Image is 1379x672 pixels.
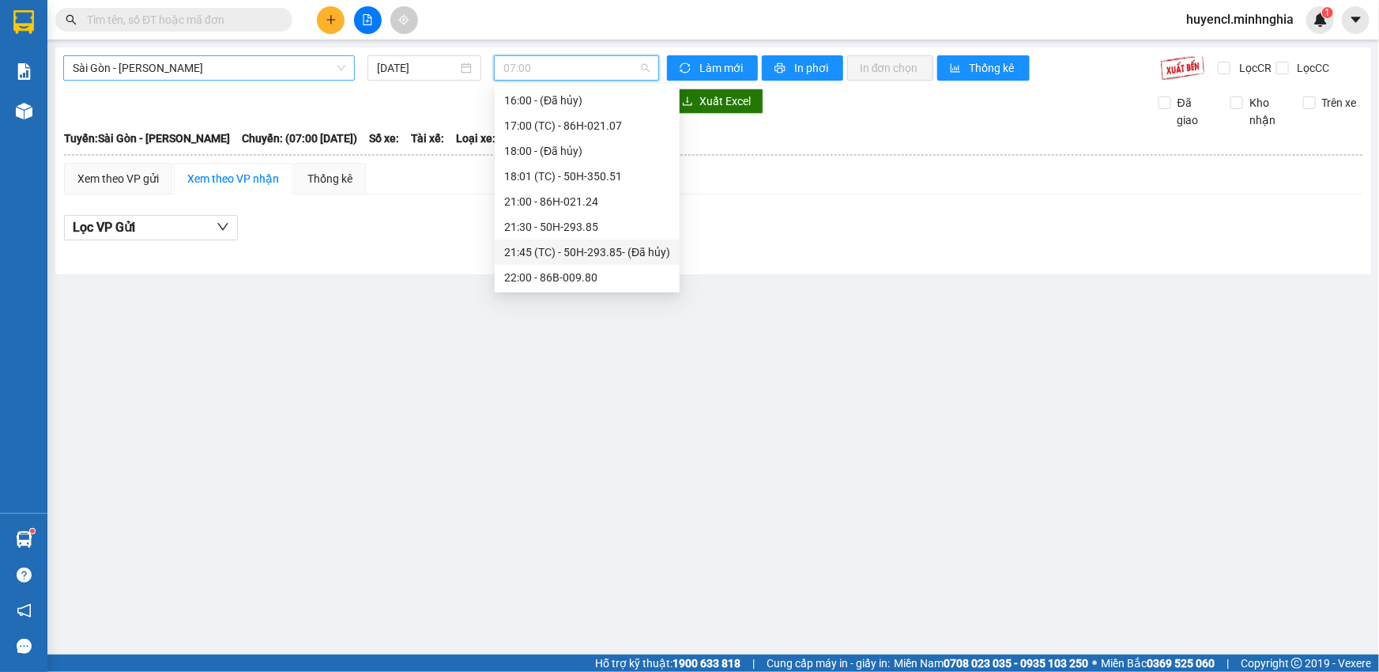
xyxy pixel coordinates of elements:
[64,215,238,240] button: Lọc VP Gửi
[1324,7,1330,18] span: 1
[30,529,35,534] sup: 1
[504,117,670,134] div: 17:00 (TC) - 86H-021.07
[362,14,373,25] span: file-add
[774,62,788,75] span: printer
[64,132,230,145] b: Tuyến: Sài Gòn - [PERSON_NAME]
[217,221,229,233] span: down
[1101,655,1215,672] span: Miền Bắc
[1342,6,1370,34] button: caret-down
[504,168,670,185] div: 18:01 (TC) - 50H-350.51
[1322,7,1333,18] sup: 1
[16,531,32,548] img: warehouse-icon
[1316,94,1363,111] span: Trên xe
[1243,94,1290,129] span: Kho nhận
[970,59,1017,77] span: Thống kê
[317,6,345,34] button: plus
[16,103,32,119] img: warehouse-icon
[847,55,933,81] button: In đơn chọn
[398,14,409,25] span: aim
[77,170,159,187] div: Xem theo VP gửi
[369,130,399,147] span: Số xe:
[187,170,279,187] div: Xem theo VP nhận
[504,218,670,236] div: 21:30 - 50H-293.85
[1174,9,1306,29] span: huyencl.minhnghia
[1160,55,1205,81] img: 9k=
[17,603,32,618] span: notification
[354,6,382,34] button: file-add
[595,655,740,672] span: Hỗ trợ kỹ thuật:
[950,62,963,75] span: bar-chart
[680,62,693,75] span: sync
[1147,657,1215,670] strong: 0369 525 060
[17,639,32,654] span: message
[937,55,1030,81] button: bar-chartThống kê
[504,92,670,109] div: 16:00 - (Đã hủy)
[1313,13,1328,27] img: icon-new-feature
[390,6,418,34] button: aim
[762,55,843,81] button: printerIn phơi
[667,55,758,81] button: syncLàm mới
[504,142,670,160] div: 18:00 - (Đã hủy)
[794,59,831,77] span: In phơi
[17,568,32,583] span: question-circle
[669,89,763,114] button: downloadXuất Excel
[673,657,740,670] strong: 1900 633 818
[411,130,444,147] span: Tài xế:
[504,193,670,210] div: 21:00 - 86H-021.24
[66,14,77,25] span: search
[377,59,458,77] input: 12/09/2025
[1171,94,1219,129] span: Đã giao
[16,63,32,80] img: solution-icon
[73,217,135,237] span: Lọc VP Gửi
[503,56,650,80] span: 07:00
[1291,658,1302,669] span: copyright
[242,130,357,147] span: Chuyến: (07:00 [DATE])
[87,11,273,28] input: Tìm tên, số ĐT hoặc mã đơn
[1092,660,1097,666] span: ⚪️
[1233,59,1274,77] span: Lọc CR
[307,170,352,187] div: Thống kê
[752,655,755,672] span: |
[1226,655,1229,672] span: |
[894,655,1088,672] span: Miền Nam
[73,56,345,80] span: Sài Gòn - Phan Rí
[13,10,34,34] img: logo-vxr
[504,269,670,286] div: 22:00 - 86B-009.80
[767,655,890,672] span: Cung cấp máy in - giấy in:
[1291,59,1332,77] span: Lọc CC
[504,244,670,261] div: 21:45 (TC) - 50H-293.85 - (Đã hủy)
[326,14,337,25] span: plus
[1349,13,1363,27] span: caret-down
[456,130,495,147] span: Loại xe:
[699,59,745,77] span: Làm mới
[944,657,1088,670] strong: 0708 023 035 - 0935 103 250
